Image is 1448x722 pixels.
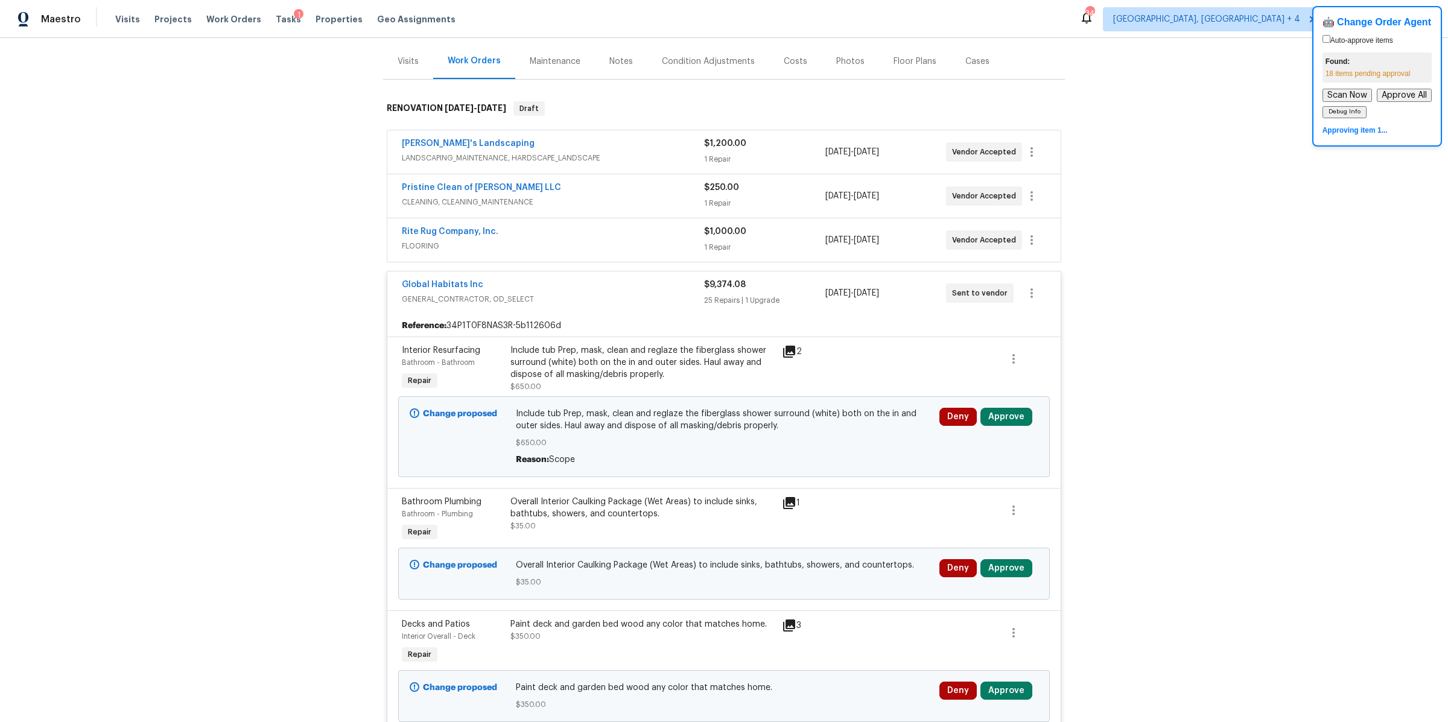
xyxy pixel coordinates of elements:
[402,280,483,289] a: Global Habitats Inc
[952,234,1021,246] span: Vendor Accepted
[980,682,1032,700] button: Approve
[402,227,498,236] a: Rite Rug Company, Inc.
[510,522,536,530] span: $35.00
[402,510,473,518] span: Bathroom - Plumbing
[402,196,704,208] span: CLEANING, CLEANING_MAINTENANCE
[115,13,140,25] span: Visits
[276,15,301,24] span: Tasks
[836,55,865,68] div: Photos
[704,183,739,192] span: $250.00
[403,648,436,660] span: Repair
[516,682,933,694] span: Paint deck and garden bed wood any color that matches home.
[516,576,933,588] span: $35.00
[423,683,497,692] b: Change proposed
[952,287,1012,299] span: Sent to vendor
[704,139,746,148] span: $1,200.00
[965,55,989,68] div: Cases
[1085,7,1094,19] div: 34
[704,294,825,306] div: 25 Repairs | 1 Upgrade
[894,55,936,68] div: Floor Plans
[423,561,497,569] b: Change proposed
[402,293,704,305] span: GENERAL_CONTRACTOR, OD_SELECT
[952,190,1021,202] span: Vendor Accepted
[825,236,851,244] span: [DATE]
[782,344,829,359] div: 2
[477,104,506,112] span: [DATE]
[939,682,977,700] button: Deny
[445,104,474,112] span: [DATE]
[609,55,633,68] div: Notes
[782,496,829,510] div: 1
[1326,57,1350,66] strong: Found:
[782,618,829,633] div: 3
[704,153,825,165] div: 1 Repair
[825,148,851,156] span: [DATE]
[510,496,775,520] div: Overall Interior Caulking Package (Wet Areas) to include sinks, bathtubs, showers, and countertops.
[510,344,775,381] div: Include tub Prep, mask, clean and reglaze the fiberglass shower surround (white) both on the in a...
[387,315,1061,337] div: 34P1T0F8NAS3R-5b112606d
[1113,13,1300,25] span: [GEOGRAPHIC_DATA], [GEOGRAPHIC_DATA] + 4
[402,240,704,252] span: FLOORING
[952,146,1021,158] span: Vendor Accepted
[402,346,480,355] span: Interior Resurfacing
[825,289,851,297] span: [DATE]
[784,55,807,68] div: Costs
[515,103,544,115] span: Draft
[939,559,977,577] button: Deny
[516,437,933,449] span: $650.00
[403,526,436,538] span: Repair
[825,190,879,202] span: -
[206,13,261,25] span: Work Orders
[1323,106,1367,118] button: Debug Info
[854,192,879,200] span: [DATE]
[294,9,303,21] div: 1
[825,146,879,158] span: -
[516,408,933,432] span: Include tub Prep, mask, clean and reglaze the fiberglass shower surround (white) both on the in a...
[980,559,1032,577] button: Approve
[704,227,746,236] span: $1,000.00
[662,55,755,68] div: Condition Adjustments
[510,383,541,390] span: $650.00
[1326,69,1411,78] span: 18 items pending approval
[41,13,81,25] span: Maestro
[854,289,879,297] span: [DATE]
[704,197,825,209] div: 1 Repair
[402,620,470,629] span: Decks and Patios
[704,241,825,253] div: 1 Repair
[445,104,506,112] span: -
[980,408,1032,426] button: Approve
[510,633,541,640] span: $350.00
[316,13,363,25] span: Properties
[423,410,497,418] b: Change proposed
[530,55,580,68] div: Maintenance
[403,375,436,387] span: Repair
[825,287,879,299] span: -
[448,55,501,67] div: Work Orders
[402,359,475,366] span: Bathroom - Bathroom
[402,320,446,332] b: Reference:
[825,192,851,200] span: [DATE]
[825,234,879,246] span: -
[704,280,746,289] span: $9,374.08
[510,618,775,630] div: Paint deck and garden bed wood any color that matches home.
[402,139,535,148] a: [PERSON_NAME]'s Landscaping
[1377,89,1432,102] button: Approve All
[402,498,481,506] span: Bathroom Plumbing
[854,148,879,156] span: [DATE]
[402,633,475,640] span: Interior Overall - Deck
[516,455,549,464] span: Reason:
[549,455,575,464] span: Scope
[854,236,879,244] span: [DATE]
[1323,89,1372,102] button: Scan Now
[377,13,456,25] span: Geo Assignments
[402,183,561,192] a: Pristine Clean of [PERSON_NAME] LLC
[1323,36,1393,45] label: Auto-approve items
[398,55,419,68] div: Visits
[1323,35,1330,43] input: Auto-approve items
[387,101,506,116] h6: RENOVATION
[939,408,977,426] button: Deny
[402,152,704,164] span: LANDSCAPING_MAINTENANCE, HARDSCAPE_LANDSCAPE
[516,559,933,571] span: Overall Interior Caulking Package (Wet Areas) to include sinks, bathtubs, showers, and countertops.
[1323,124,1432,136] div: Approving item 1...
[154,13,192,25] span: Projects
